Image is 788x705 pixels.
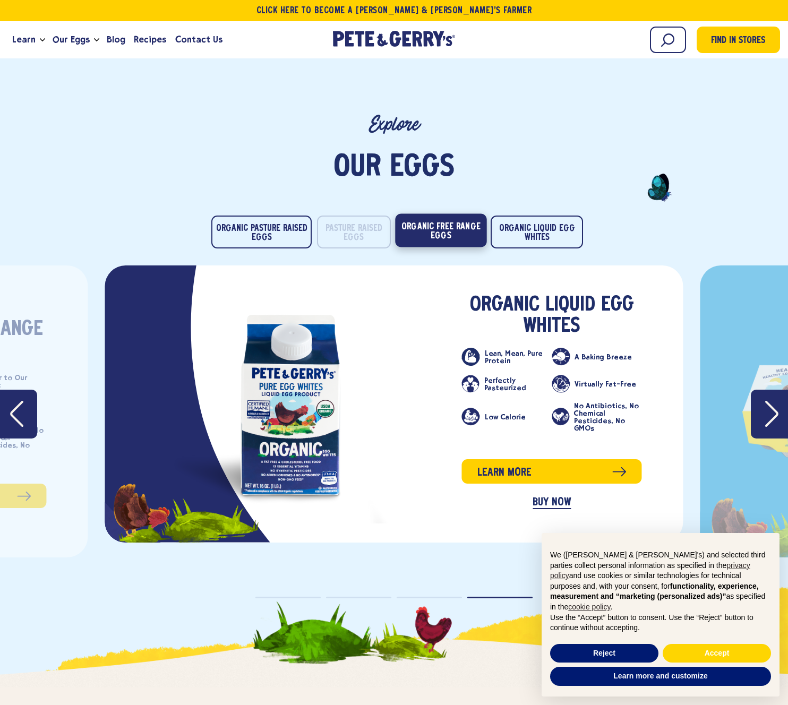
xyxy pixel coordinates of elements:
[53,33,90,46] span: Our Eggs
[211,216,312,248] button: Organic Pasture Raised Eggs
[533,497,571,509] a: BUY NOW
[66,113,723,136] h2: Explore
[552,402,641,432] li: No Antibiotics, No Chemical Pesticides, No GMOs
[333,152,381,184] span: Our
[130,25,170,54] a: Recipes
[102,25,130,54] a: Blog
[568,603,610,611] a: cookie policy
[390,152,455,184] span: Eggs
[48,25,94,54] a: Our Eggs
[550,550,771,613] p: We ([PERSON_NAME] & [PERSON_NAME]'s) and selected third parties collect personal information as s...
[697,27,780,53] a: Find in Stores
[395,214,486,247] button: Organic Free Range Eggs
[255,597,321,598] button: Page dot 1
[326,597,391,598] button: Page dot 2
[175,33,222,46] span: Contact Us
[462,375,552,393] li: Perfectly Pasteurized
[134,33,166,46] span: Recipes
[533,525,788,705] div: Notice
[397,597,462,598] button: Page dot 3
[462,295,642,337] h3: Organic Liquid Egg Whites
[751,390,788,439] button: Next
[462,459,642,484] a: Learn more
[8,25,40,54] a: Learn
[105,265,683,543] div: slide 4 of 4
[491,216,583,248] button: Organic Liquid Egg Whites
[550,644,658,663] button: Reject
[477,465,532,481] span: Learn more
[40,38,45,42] button: Open the dropdown menu for Learn
[663,644,771,663] button: Accept
[552,348,641,366] li: A Baking Breeze
[94,38,99,42] button: Open the dropdown menu for Our Eggs
[650,27,686,53] input: Search
[107,33,125,46] span: Blog
[12,33,36,46] span: Learn
[550,613,771,633] p: Use the “Accept” button to consent. Use the “Reject” button to continue without accepting.
[171,25,227,54] a: Contact Us
[462,402,552,432] li: Low Calorie
[552,375,641,393] li: Virtually Fat-Free
[317,216,390,248] button: Pasture Raised Eggs
[550,667,771,686] button: Learn more and customize
[462,348,552,366] li: Lean, Mean, Pure Protein
[467,597,533,598] button: Page dot 4
[711,34,765,48] span: Find in Stores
